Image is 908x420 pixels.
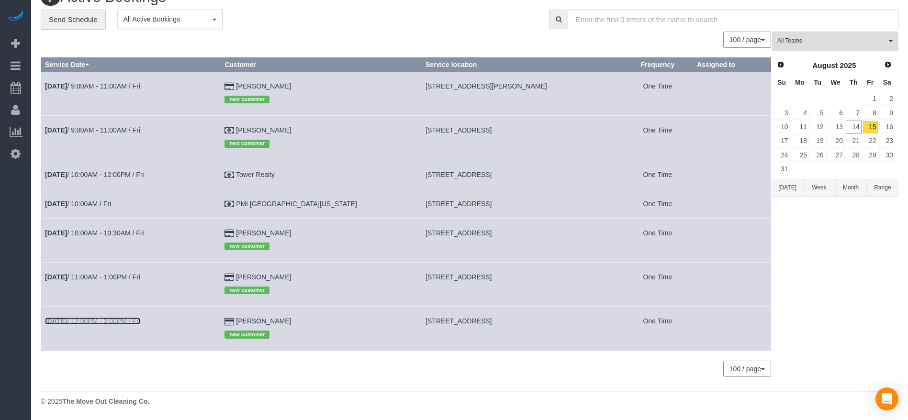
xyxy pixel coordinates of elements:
td: Service location [422,116,623,160]
button: All Active Bookings [117,10,223,29]
span: new customer [224,140,269,147]
span: Thursday [850,78,858,86]
a: 26 [810,149,826,162]
span: August [812,61,838,69]
td: Frequency [622,116,693,160]
td: Service location [422,160,623,189]
i: Credit Card Payment [224,230,234,237]
span: Next [884,61,892,68]
span: new customer [224,243,269,250]
span: [STREET_ADDRESS] [426,273,492,281]
b: [DATE] [45,273,67,281]
div: © 2025 [41,397,898,406]
button: Week [803,179,835,197]
a: Send Schedule [41,10,106,30]
a: [DATE]/ 9:00AM - 11:00AM / Fri [45,82,140,90]
td: Frequency [622,160,693,189]
td: Customer [221,189,422,218]
td: Customer [221,160,422,189]
td: Service location [422,189,623,218]
a: 17 [773,135,790,148]
td: Service location [422,262,623,306]
a: 15 [863,121,878,133]
td: Assigned to [693,307,771,351]
b: [DATE] [45,126,67,134]
span: All Teams [777,37,886,45]
a: [PERSON_NAME] [236,229,291,237]
td: Assigned to [693,116,771,160]
a: 12 [810,121,826,133]
span: Monday [795,78,805,86]
a: [DATE]/ 10:00AM - 10:30AM / Fri [45,229,144,237]
a: 30 [879,149,895,162]
td: Assigned to [693,262,771,306]
th: Customer [221,57,422,71]
span: new customer [224,287,269,294]
td: Assigned to [693,189,771,218]
a: 18 [791,135,808,148]
a: 27 [826,149,844,162]
a: 25 [791,149,808,162]
span: new customer [224,96,269,103]
a: 4 [791,107,808,120]
a: [DATE]/ 11:00AM - 1:00PM / Fri [45,273,140,281]
img: Automaid Logo [6,10,25,23]
b: [DATE] [45,200,67,208]
td: Assigned to [693,160,771,189]
td: Frequency [622,71,693,115]
div: Open Intercom Messenger [875,387,898,410]
a: 24 [773,149,790,162]
td: Customer [221,218,422,262]
input: Enter the first 3 letters of the name to search [568,10,898,29]
td: Schedule date [41,189,221,218]
td: Schedule date [41,116,221,160]
a: 3 [773,107,790,120]
a: 31 [773,163,790,176]
b: [DATE] [45,229,67,237]
td: Frequency [622,189,693,218]
td: Service location [422,71,623,115]
a: 1 [863,93,878,106]
i: Credit Card Payment [224,274,234,281]
a: 13 [826,121,844,133]
a: 7 [846,107,862,120]
b: [DATE] [45,317,67,325]
td: Customer [221,307,422,351]
td: Schedule date [41,160,221,189]
ol: All Teams [772,32,898,46]
span: Tuesday [814,78,821,86]
a: 8 [863,107,878,120]
i: Credit Card Payment [224,319,234,325]
td: Service location [422,218,623,262]
a: Tower Realty [236,171,275,178]
a: 23 [879,135,895,148]
span: [STREET_ADDRESS] [426,171,492,178]
td: Frequency [622,262,693,306]
i: Check Payment [224,201,234,208]
td: Frequency [622,307,693,351]
a: 29 [863,149,878,162]
a: 10 [773,121,790,133]
button: 100 / page [723,361,771,377]
i: Check Payment [224,127,234,134]
td: Schedule date [41,307,221,351]
span: [STREET_ADDRESS][PERSON_NAME] [426,82,547,90]
a: Prev [774,58,787,72]
span: [STREET_ADDRESS] [426,126,492,134]
td: Frequency [622,218,693,262]
td: Schedule date [41,218,221,262]
span: Wednesday [830,78,841,86]
td: Customer [221,116,422,160]
td: Schedule date [41,262,221,306]
a: 9 [879,107,895,120]
th: Frequency [622,57,693,71]
button: Range [867,179,898,197]
a: [DATE]/ 10:00AM - 12:00PM / Fri [45,171,144,178]
th: Service Date [41,57,221,71]
td: Assigned to [693,218,771,262]
b: [DATE] [45,82,67,90]
button: All Teams [772,32,898,51]
button: 100 / page [723,32,771,48]
a: PMI [GEOGRAPHIC_DATA][US_STATE] [236,200,357,208]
